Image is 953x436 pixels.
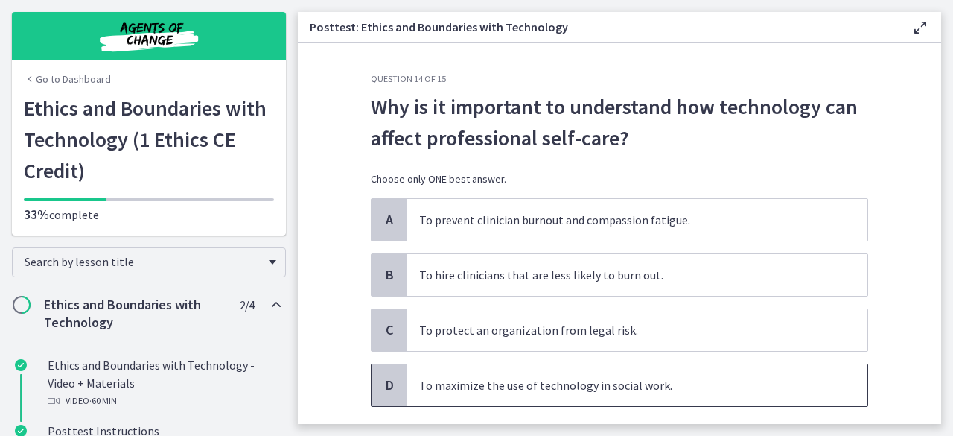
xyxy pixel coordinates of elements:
img: Agents of Change [60,18,238,54]
p: Choose only ONE best answer. [371,171,868,186]
p: complete [24,206,274,224]
p: To protect an organization from legal risk. [419,321,826,339]
h3: Question 14 of 15 [371,73,868,85]
a: Go to Dashboard [24,72,111,86]
span: C [380,321,398,339]
span: B [380,266,398,284]
h3: Posttest: Ethics and Boundaries with Technology [310,18,887,36]
p: To maximize the use of technology in social work. [419,376,826,394]
div: Search by lesson title [12,247,286,277]
span: D [380,376,398,394]
h2: Ethics and Boundaries with Technology [44,296,226,332]
div: Ethics and Boundaries with Technology - Video + Materials [48,356,280,410]
i: Completed [15,359,27,371]
span: A [380,211,398,229]
p: To prevent clinician burnout and compassion fatigue. [419,211,826,229]
p: To hire clinicians that are less likely to burn out. [419,266,826,284]
h1: Ethics and Boundaries with Technology (1 Ethics CE Credit) [24,92,274,186]
span: Search by lesson title [25,254,261,269]
p: Why is it important to understand how technology can affect professional self-care? [371,91,868,154]
span: 2 / 4 [240,296,254,314]
span: 33% [24,206,49,223]
div: Video [48,392,280,410]
span: · 60 min [89,392,117,410]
